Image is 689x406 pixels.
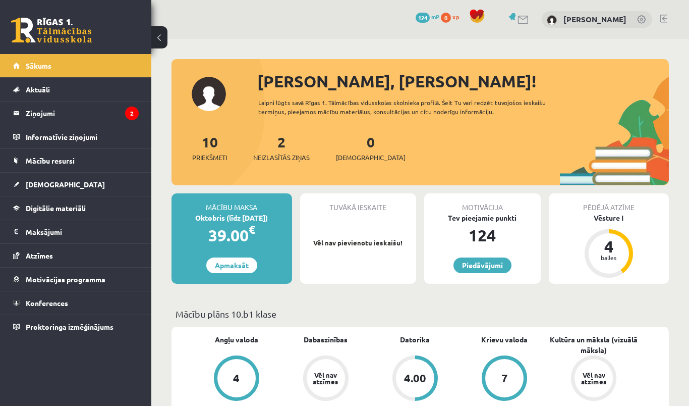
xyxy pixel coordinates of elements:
[400,334,430,345] a: Datorika
[26,204,86,213] span: Digitālie materiāli
[26,322,113,331] span: Proktoringa izmēģinājums
[26,275,105,284] span: Motivācijas programma
[233,373,240,384] div: 4
[594,238,624,255] div: 4
[249,222,255,237] span: €
[215,334,258,345] a: Angļu valoda
[258,98,557,116] div: Laipni lūgts savā Rīgas 1. Tālmācības vidusskolas skolnieka profilā. Šeit Tu vari redzēt tuvojošo...
[192,133,227,163] a: 10Priekšmeti
[13,149,139,172] a: Mācību resursi
[563,14,626,24] a: [PERSON_NAME]
[441,13,464,21] a: 0 xp
[13,54,139,77] a: Sākums
[452,13,459,21] span: xp
[171,193,292,213] div: Mācību maksa
[305,238,412,248] p: Vēl nav pievienotu ieskaišu!
[370,356,460,403] a: 4.00
[26,220,139,243] legend: Maksājumi
[26,61,51,70] span: Sākums
[253,133,310,163] a: 2Neizlasītās ziņas
[26,125,139,148] legend: Informatīvie ziņojumi
[13,268,139,291] a: Motivācijas programma
[304,334,348,345] a: Dabaszinības
[171,223,292,247] div: 39.00
[336,133,406,163] a: 0[DEMOGRAPHIC_DATA]
[26,180,105,189] span: [DEMOGRAPHIC_DATA]
[547,15,557,25] img: Anastasiia Chetina
[257,69,669,93] div: [PERSON_NAME], [PERSON_NAME]!
[26,101,139,125] legend: Ziņojumi
[594,255,624,261] div: balles
[336,153,406,163] span: [DEMOGRAPHIC_DATA]
[441,13,451,23] span: 0
[13,315,139,338] a: Proktoringa izmēģinājums
[206,258,257,273] a: Apmaksāt
[176,307,665,321] p: Mācību plāns 10.b1 klase
[580,372,608,385] div: Vēl nav atzīmes
[416,13,430,23] span: 124
[192,153,227,163] span: Priekšmeti
[26,251,53,260] span: Atzīmes
[300,193,417,213] div: Tuvākā ieskaite
[549,213,669,279] a: Vēsture I 4 balles
[460,356,549,403] a: 7
[312,372,340,385] div: Vēl nav atzīmes
[501,373,508,384] div: 7
[549,213,669,223] div: Vēsture I
[192,356,281,403] a: 4
[404,373,426,384] div: 4.00
[13,244,139,267] a: Atzīmes
[549,193,669,213] div: Pēdējā atzīme
[424,213,541,223] div: Tev pieejamie punkti
[481,334,528,345] a: Krievu valoda
[424,193,541,213] div: Motivācija
[13,196,139,220] a: Digitālie materiāli
[549,356,639,403] a: Vēl nav atzīmes
[13,78,139,101] a: Aktuāli
[13,101,139,125] a: Ziņojumi2
[26,298,68,308] span: Konferences
[416,13,439,21] a: 124 mP
[11,18,92,43] a: Rīgas 1. Tālmācības vidusskola
[424,223,541,247] div: 124
[13,125,139,148] a: Informatīvie ziņojumi
[125,107,139,120] i: 2
[171,213,292,223] div: Oktobris (līdz [DATE])
[453,258,511,273] a: Piedāvājumi
[549,334,639,356] a: Kultūra un māksla (vizuālā māksla)
[13,291,139,315] a: Konferences
[26,85,50,94] span: Aktuāli
[13,220,139,243] a: Maksājumi
[253,153,310,163] span: Neizlasītās ziņas
[281,356,370,403] a: Vēl nav atzīmes
[26,156,75,165] span: Mācību resursi
[13,173,139,196] a: [DEMOGRAPHIC_DATA]
[431,13,439,21] span: mP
